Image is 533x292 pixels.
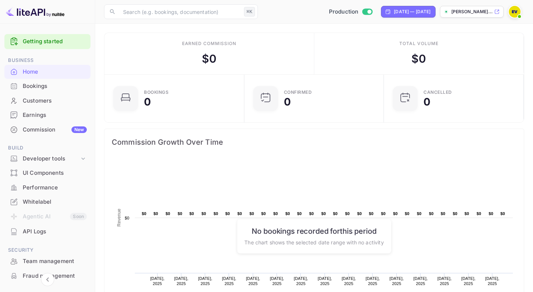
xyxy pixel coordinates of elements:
[112,136,517,148] span: Commission Growth Over Time
[4,79,90,93] a: Bookings
[4,225,90,238] a: API Logs
[453,211,458,216] text: $0
[451,8,493,15] p: [PERSON_NAME]...
[477,211,481,216] text: $0
[270,276,284,286] text: [DATE], 2025
[4,166,90,180] a: UI Components
[23,169,87,177] div: UI Components
[429,211,434,216] text: $0
[321,211,326,216] text: $0
[4,269,90,282] a: Fraud management
[399,40,438,47] div: Total volume
[4,65,90,78] a: Home
[389,276,404,286] text: [DATE], 2025
[144,90,169,95] div: Bookings
[119,4,241,19] input: Search (e.g. bookings, documentation)
[500,211,505,216] text: $0
[23,155,79,163] div: Developer tools
[464,211,469,216] text: $0
[244,238,384,246] p: The chart shows the selected date range with no activity
[71,126,87,133] div: New
[153,211,158,216] text: $0
[461,276,475,286] text: [DATE], 2025
[6,6,64,18] img: LiteAPI logo
[125,216,129,220] text: $0
[202,51,216,67] div: $ 0
[4,56,90,64] span: Business
[273,211,278,216] text: $0
[166,211,170,216] text: $0
[23,82,87,90] div: Bookings
[4,123,90,137] div: CommissionNew
[4,123,90,136] a: CommissionNew
[144,97,151,107] div: 0
[23,111,87,119] div: Earnings
[23,198,87,206] div: Whitelabel
[345,211,350,216] text: $0
[225,211,230,216] text: $0
[244,7,255,16] div: ⌘K
[441,211,445,216] text: $0
[4,254,90,268] a: Team management
[261,211,266,216] text: $0
[182,40,236,47] div: Earned commission
[4,181,90,195] div: Performance
[41,273,54,286] button: Collapse navigation
[357,211,362,216] text: $0
[417,211,422,216] text: $0
[369,211,374,216] text: $0
[23,228,87,236] div: API Logs
[23,97,87,105] div: Customers
[214,211,218,216] text: $0
[178,211,182,216] text: $0
[23,68,87,76] div: Home
[485,276,500,286] text: [DATE], 2025
[342,276,356,286] text: [DATE], 2025
[222,276,236,286] text: [DATE], 2025
[4,108,90,122] a: Earnings
[326,8,375,16] div: Switch to Sandbox mode
[405,211,410,216] text: $0
[437,276,452,286] text: [DATE], 2025
[333,211,338,216] text: $0
[142,211,147,216] text: $0
[393,211,398,216] text: $0
[394,8,430,15] div: [DATE] — [DATE]
[411,51,426,67] div: $ 0
[366,276,380,286] text: [DATE], 2025
[189,211,194,216] text: $0
[23,126,87,134] div: Commission
[4,144,90,152] span: Build
[4,195,90,208] a: Whitelabel
[4,94,90,107] a: Customers
[4,152,90,165] div: Developer tools
[284,90,312,95] div: Confirmed
[414,276,428,286] text: [DATE], 2025
[23,184,87,192] div: Performance
[198,276,212,286] text: [DATE], 2025
[284,97,291,107] div: 0
[294,276,308,286] text: [DATE], 2025
[309,211,314,216] text: $0
[509,6,521,18] img: Ekaterina Volovik
[4,181,90,194] a: Performance
[4,65,90,79] div: Home
[423,90,452,95] div: CANCELLED
[4,225,90,239] div: API Logs
[201,211,206,216] text: $0
[23,272,87,280] div: Fraud management
[244,226,384,235] h6: No bookings recorded for this period
[489,211,493,216] text: $0
[174,276,188,286] text: [DATE], 2025
[381,211,386,216] text: $0
[285,211,290,216] text: $0
[150,276,164,286] text: [DATE], 2025
[4,254,90,269] div: Team management
[23,257,87,266] div: Team management
[423,97,430,107] div: 0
